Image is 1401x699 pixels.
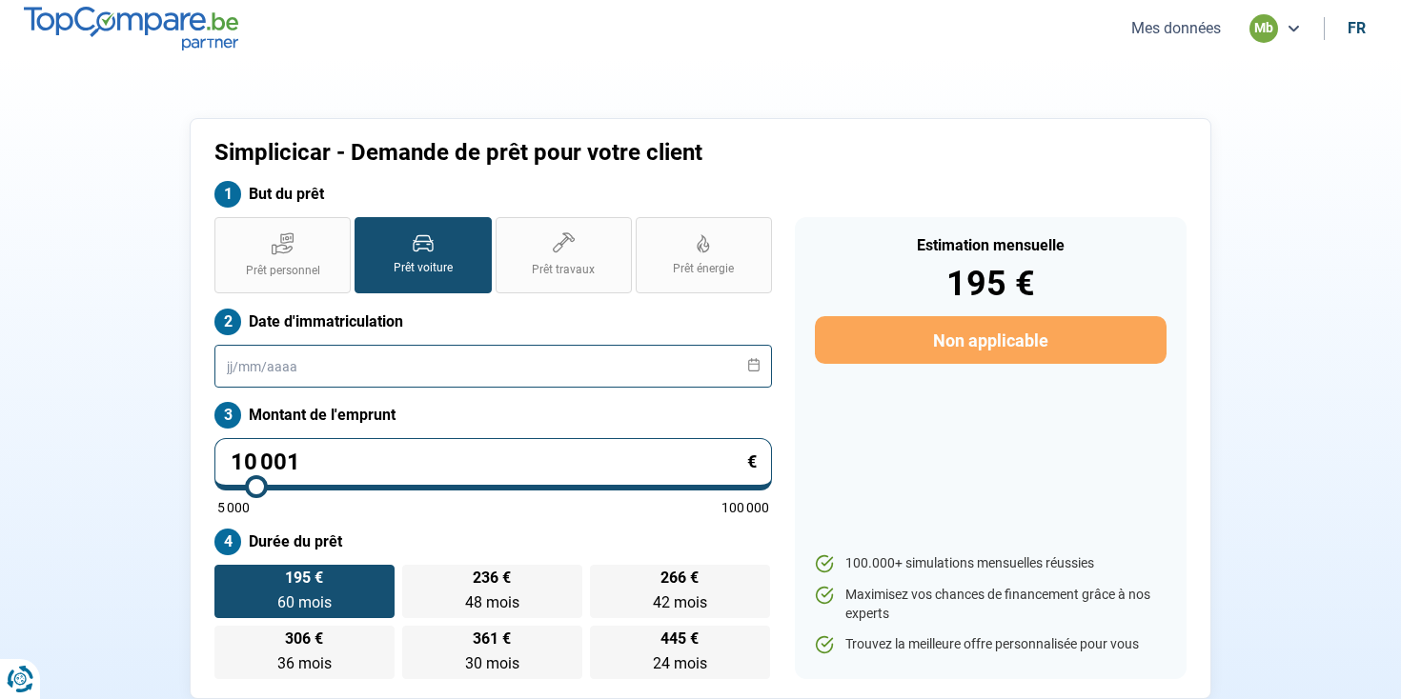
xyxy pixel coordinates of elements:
span: 306 € [285,631,323,647]
span: Prêt personnel [246,263,320,279]
button: Mes données [1126,18,1227,38]
button: Non applicable [815,316,1167,364]
img: TopCompare.be [24,7,238,50]
span: € [747,453,757,470]
div: mb [1249,14,1278,43]
span: 60 mois [277,593,332,611]
label: But du prêt [214,181,772,208]
li: Maximisez vos chances de financement grâce à nos experts [815,586,1167,623]
span: 30 mois [465,654,519,672]
span: 36 mois [277,654,332,672]
span: 195 € [285,570,323,586]
span: 361 € [473,631,511,647]
span: 48 mois [465,593,519,611]
span: 445 € [660,631,699,647]
span: 266 € [660,570,699,586]
label: Date d'immatriculation [214,309,772,335]
div: Estimation mensuelle [815,238,1167,253]
h1: Simplicicar - Demande de prêt pour votre client [214,139,938,167]
div: 195 € [815,267,1167,301]
span: 236 € [473,570,511,586]
span: 42 mois [653,593,707,611]
span: 5 000 [217,501,250,514]
span: Prêt travaux [532,262,595,278]
label: Durée du prêt [214,529,772,555]
li: 100.000+ simulations mensuelles réussies [815,554,1167,573]
span: 24 mois [653,654,707,672]
li: Trouvez la meilleure offre personnalisée pour vous [815,635,1167,654]
span: 100 000 [721,501,769,514]
span: Prêt énergie [673,261,734,277]
div: fr [1348,19,1366,37]
input: jj/mm/aaaa [214,345,772,388]
label: Montant de l'emprunt [214,402,772,429]
span: Prêt voiture [394,260,453,276]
